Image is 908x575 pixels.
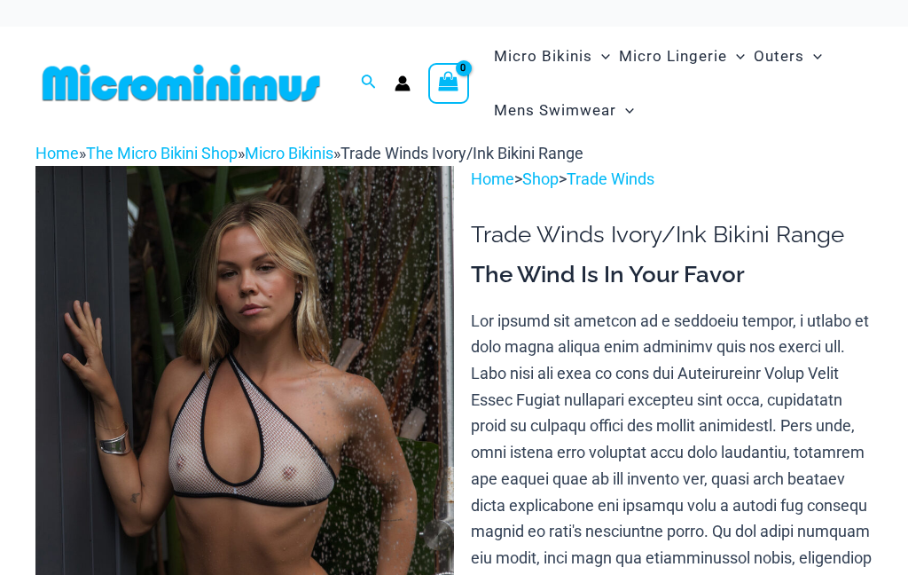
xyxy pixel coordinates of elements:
[471,169,514,188] a: Home
[35,63,327,103] img: MM SHOP LOGO FLAT
[471,260,873,290] h3: The Wind Is In Your Favor
[522,169,559,188] a: Shop
[567,169,654,188] a: Trade Winds
[245,144,333,162] a: Micro Bikinis
[754,34,804,79] span: Outers
[614,29,749,83] a: Micro LingerieMenu ToggleMenu Toggle
[395,75,411,91] a: Account icon link
[35,144,79,162] a: Home
[487,27,873,140] nav: Site Navigation
[361,72,377,94] a: Search icon link
[592,34,610,79] span: Menu Toggle
[616,88,634,133] span: Menu Toggle
[471,221,873,248] h1: Trade Winds Ivory/Ink Bikini Range
[428,63,469,104] a: View Shopping Cart, empty
[494,34,592,79] span: Micro Bikinis
[804,34,822,79] span: Menu Toggle
[727,34,745,79] span: Menu Toggle
[489,29,614,83] a: Micro BikinisMenu ToggleMenu Toggle
[494,88,616,133] span: Mens Swimwear
[619,34,727,79] span: Micro Lingerie
[471,166,873,193] p: > >
[340,144,583,162] span: Trade Winds Ivory/Ink Bikini Range
[749,29,826,83] a: OutersMenu ToggleMenu Toggle
[86,144,238,162] a: The Micro Bikini Shop
[489,83,638,138] a: Mens SwimwearMenu ToggleMenu Toggle
[35,144,583,162] span: » » »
